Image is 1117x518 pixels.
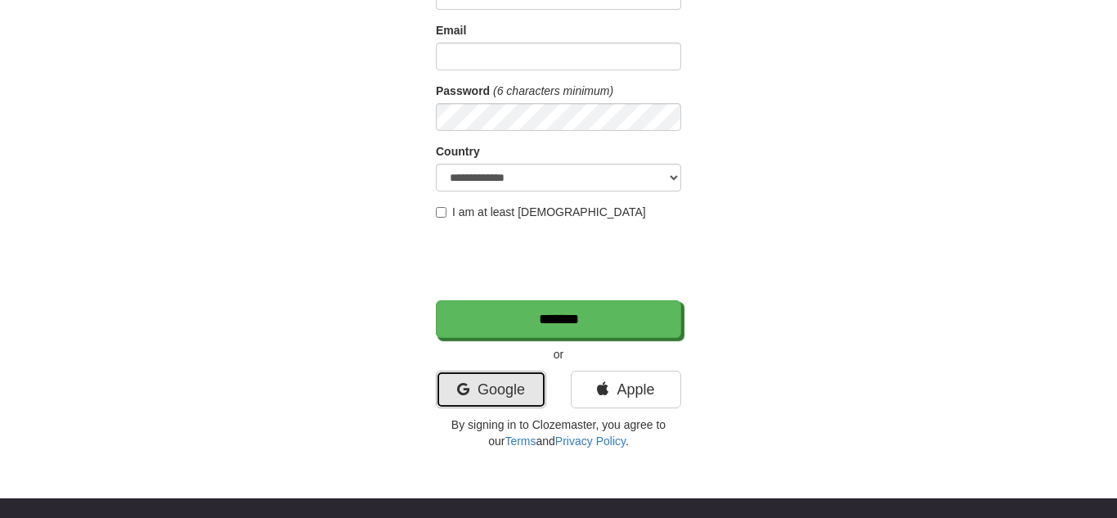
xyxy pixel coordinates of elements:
[436,204,646,220] label: I am at least [DEMOGRAPHIC_DATA]
[436,346,681,363] p: or
[436,143,480,160] label: Country
[436,83,490,99] label: Password
[493,84,613,97] em: (6 characters minimum)
[505,435,536,448] a: Terms
[555,435,626,448] a: Privacy Policy
[436,371,546,408] a: Google
[571,371,681,408] a: Apple
[436,228,684,292] iframe: reCAPTCHA
[436,417,681,449] p: By signing in to Clozemaster, you agree to our and .
[436,22,466,38] label: Email
[436,207,446,218] input: I am at least [DEMOGRAPHIC_DATA]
